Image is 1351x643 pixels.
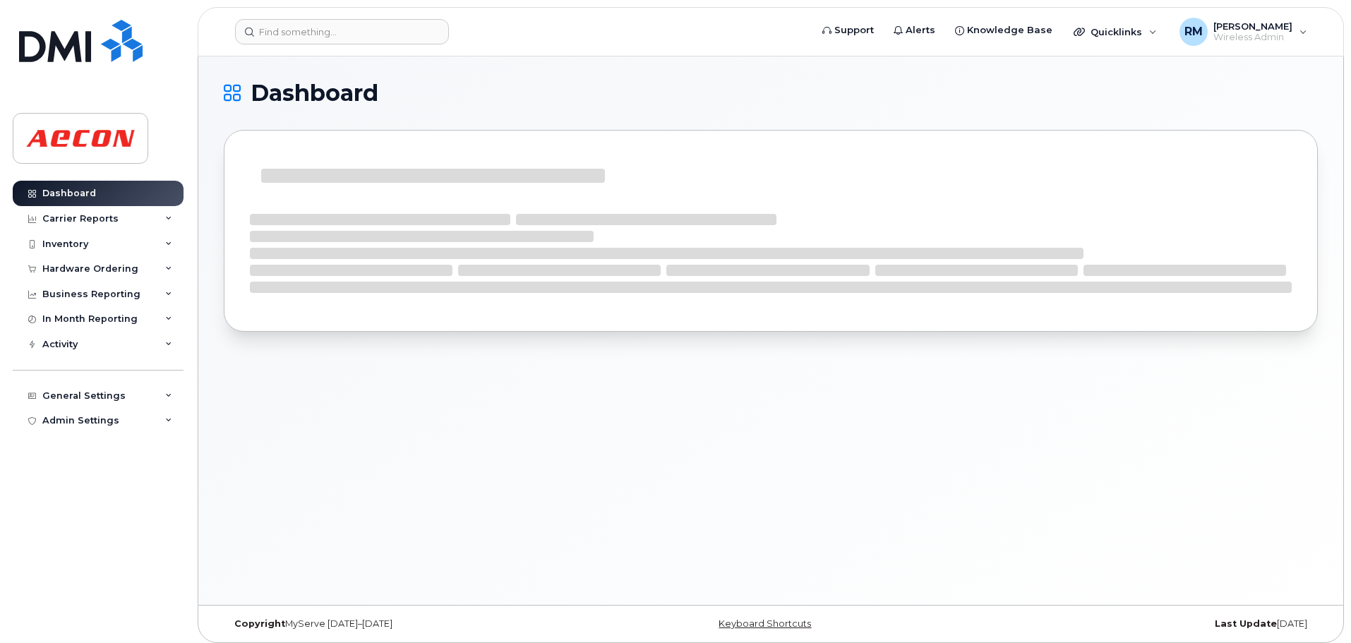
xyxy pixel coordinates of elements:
strong: Last Update [1215,618,1277,629]
div: [DATE] [953,618,1318,630]
div: MyServe [DATE]–[DATE] [224,618,589,630]
span: Dashboard [251,83,378,104]
a: Keyboard Shortcuts [719,618,811,629]
strong: Copyright [234,618,285,629]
